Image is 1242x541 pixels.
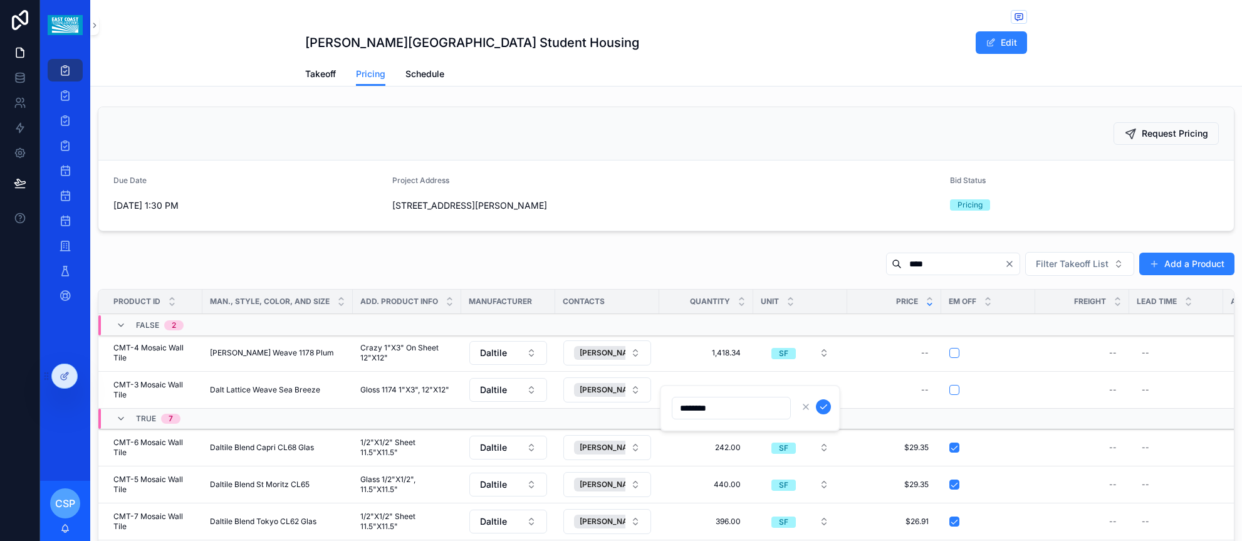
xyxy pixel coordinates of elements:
button: Select Button [761,342,839,364]
span: 1/2"X1/2" Sheet 11.5"X11.5" [360,438,454,458]
span: Lead Time [1137,297,1177,307]
span: $29.35 [860,480,929,490]
div: SF [779,480,788,491]
button: Unselect 291 [574,515,660,528]
span: Daltile Blend Capri CL68 Glas [210,443,314,453]
div: -- [1142,517,1149,527]
span: Manufacturer [469,297,532,307]
button: Select Button [761,473,839,496]
span: Gloss 1174 1"X3", 12"X12" [360,385,449,395]
span: FALSE [136,320,159,330]
div: SF [779,348,788,359]
span: [STREET_ADDRESS][PERSON_NAME] [392,199,940,212]
span: Glass 1/2"X1/2", 11.5"X11.5" [360,475,454,495]
div: SF [779,517,788,528]
span: Product ID [113,297,160,307]
span: Pricing [356,68,385,80]
span: $29.35 [860,443,929,453]
span: Daltile Blend Tokyo CL62 Glas [210,517,316,527]
span: Contacts [563,297,605,307]
button: Select Button [563,472,651,497]
button: Select Button [761,436,839,459]
button: Select Button [761,379,839,401]
span: [PERSON_NAME] [580,517,642,527]
span: Takeoff [305,68,336,80]
div: -- [1109,385,1117,395]
button: Unselect 291 [574,383,660,397]
span: 242.00 [672,443,741,453]
a: Takeoff [305,63,336,88]
span: [PERSON_NAME] [580,348,642,358]
button: Select Button [469,473,547,496]
span: Man., Style, Color, and Size [210,297,330,307]
button: Unselect 291 [574,346,660,360]
div: 7 [169,414,173,424]
span: [PERSON_NAME] [580,480,642,490]
button: Edit [976,31,1027,54]
button: Select Button [563,435,651,460]
button: Unselect 291 [574,441,660,454]
span: Daltile [480,384,507,396]
div: scrollable content [40,50,90,323]
button: Select Button [761,510,839,533]
span: CSP [55,496,75,511]
div: -- [1142,443,1149,453]
div: -- [1109,480,1117,490]
span: Filter Takeoff List [1036,258,1109,270]
div: -- [921,348,929,358]
span: 1/2"X1/2" Sheet 11.5"X11.5" [360,512,454,532]
span: CMT-4 Mosaic Wall Tile [113,343,195,363]
a: Pricing [356,63,385,87]
h1: [PERSON_NAME][GEOGRAPHIC_DATA] Student Housing [305,34,639,51]
button: Select Button [563,509,651,534]
span: Project Address [392,176,449,185]
button: Unselect 291 [574,478,660,491]
span: Bid Status [950,176,986,185]
span: Add. Product Info [360,297,438,307]
span: Em Off [949,297,976,307]
img: App logo [48,15,82,35]
div: -- [921,385,929,395]
span: CMT-6 Mosaic Wall Tile [113,438,195,458]
button: Select Button [469,436,547,460]
span: Crazy 1"X3" On Sheet 12"X12" [360,343,454,363]
button: Select Button [469,378,547,402]
div: -- [1109,348,1117,358]
button: Clear [1005,259,1020,269]
div: -- [1142,385,1149,395]
span: Due Date [113,176,147,185]
button: Select Button [469,341,547,365]
span: Request Pricing [1142,127,1208,140]
button: Add a Product [1139,253,1234,275]
div: -- [1142,348,1149,358]
span: Unit [761,297,779,307]
button: Request Pricing [1114,122,1219,145]
span: Dalt Lattice Weave Sea Breeze [210,385,320,395]
div: SF [779,443,788,454]
span: CMT-3 Mosaic Wall Tile [113,380,195,400]
span: Quantity [690,297,730,307]
span: Daltile [480,515,507,528]
span: Freight [1074,297,1106,307]
div: Pricing [958,199,983,211]
div: -- [1109,443,1117,453]
span: CMT-7 Mosaic Wall Tile [113,512,195,532]
span: [PERSON_NAME] [580,385,642,395]
button: Select Button [469,510,547,533]
span: Schedule [405,68,444,80]
button: Select Button [563,340,651,365]
span: [PERSON_NAME] [580,443,642,453]
span: Price [896,297,918,307]
span: [DATE] 1:30 PM [113,199,382,212]
button: Select Button [563,377,651,402]
span: CMT-5 Mosaic Wall Tile [113,475,195,495]
span: Daltile [480,478,507,491]
div: -- [1109,517,1117,527]
span: Daltile Blend St Moritz CL65 [210,480,310,490]
span: 440.00 [672,480,741,490]
a: Schedule [405,63,444,88]
span: [PERSON_NAME] Weave 1178 Plum [210,348,334,358]
div: 2 [172,320,176,330]
span: 396.00 [672,517,741,527]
